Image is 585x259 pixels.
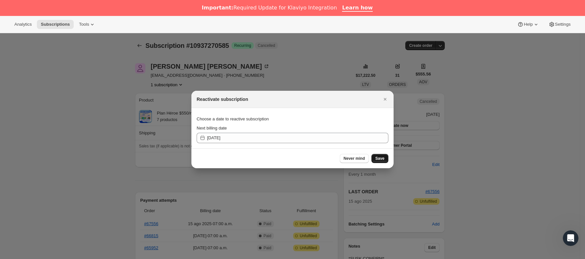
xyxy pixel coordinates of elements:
[513,20,543,29] button: Help
[545,20,575,29] button: Settings
[41,22,70,27] span: Subscriptions
[344,156,365,161] span: Never mind
[342,5,373,12] a: Learn how
[202,5,233,11] b: Important:
[340,154,369,163] button: Never mind
[375,156,384,161] span: Save
[197,113,388,125] div: Choose a date to reactive subscription
[371,154,388,163] button: Save
[75,20,99,29] button: Tools
[381,95,390,104] button: Cerrar
[10,20,36,29] button: Analytics
[79,22,89,27] span: Tools
[563,230,578,246] iframe: Intercom live chat
[524,22,532,27] span: Help
[197,126,227,130] span: Next billing date
[37,20,74,29] button: Subscriptions
[14,22,32,27] span: Analytics
[202,5,337,11] div: Required Update for Klaviyo Integration
[197,96,248,102] h2: Reactivate subscription
[555,22,571,27] span: Settings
